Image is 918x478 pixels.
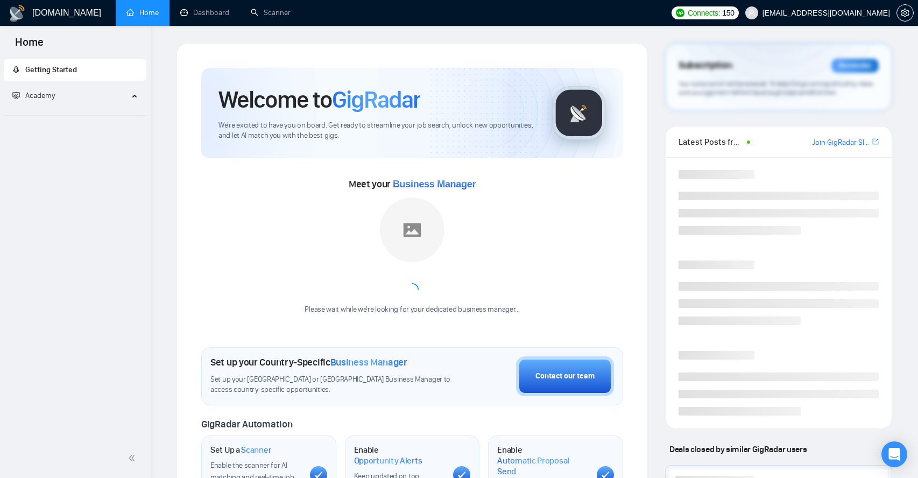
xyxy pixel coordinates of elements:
[25,91,55,100] span: Academy
[210,356,407,368] h1: Set up your Country-Specific
[535,370,595,382] div: Contact our team
[298,305,526,315] div: Please wait while we're looking for your dedicated business manager...
[872,137,879,146] span: export
[330,356,407,368] span: Business Manager
[4,111,146,118] li: Academy Homepage
[748,9,755,17] span: user
[665,440,811,459] span: Deals closed by similar GigRadar users
[251,8,291,17] a: searchScanner
[896,9,914,17] a: setting
[218,121,535,141] span: We're excited to have you on board. Get ready to streamline your job search, unlock new opportuni...
[380,198,444,262] img: placeholder.png
[872,137,879,147] a: export
[812,137,870,149] a: Join GigRadar Slack Community
[180,8,229,17] a: dashboardDashboard
[126,8,159,17] a: homeHome
[497,445,588,476] h1: Enable
[831,59,879,73] div: Reminder
[218,85,420,114] h1: Welcome to
[497,455,588,476] span: Automatic Proposal Send
[722,7,734,19] span: 150
[405,282,420,297] span: loading
[241,445,271,455] span: Scanner
[12,91,55,100] span: Academy
[201,418,292,430] span: GigRadar Automation
[688,7,720,19] span: Connects:
[354,445,445,466] h1: Enable
[679,57,732,75] span: Subscription
[679,80,872,97] span: Your subscription will be renewed. To keep things running smoothly, make sure your payment method...
[210,375,453,395] span: Set up your [GEOGRAPHIC_DATA] or [GEOGRAPHIC_DATA] Business Manager to access country-specific op...
[552,86,606,140] img: gigradar-logo.png
[393,179,476,189] span: Business Manager
[210,445,271,455] h1: Set Up a
[896,4,914,22] button: setting
[349,178,476,190] span: Meet your
[25,65,77,74] span: Getting Started
[332,85,420,114] span: GigRadar
[9,5,26,22] img: logo
[676,9,684,17] img: upwork-logo.png
[6,34,52,57] span: Home
[881,441,907,467] div: Open Intercom Messenger
[128,453,139,463] span: double-left
[679,135,744,149] span: Latest Posts from the GigRadar Community
[12,66,20,73] span: rocket
[516,356,614,396] button: Contact our team
[354,455,422,466] span: Opportunity Alerts
[12,92,20,99] span: fund-projection-screen
[4,59,146,81] li: Getting Started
